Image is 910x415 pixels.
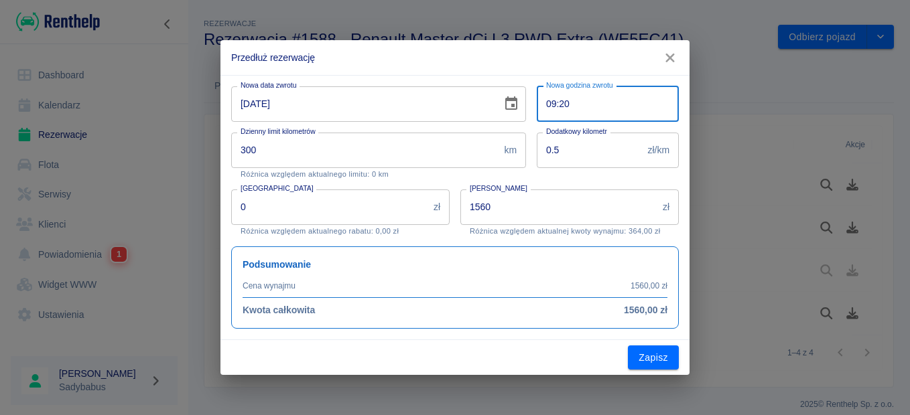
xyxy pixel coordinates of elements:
label: Nowa data zwrotu [241,80,296,90]
p: Różnica względem aktualnego rabatu: 0,00 zł [241,227,440,236]
label: Nowa godzina zwrotu [546,80,613,90]
p: Cena wynajmu [243,280,296,292]
p: km [504,143,517,157]
label: Dodatkowy kilometr [546,127,607,137]
input: Kwota rabatu ustalona na początku [231,189,428,225]
input: Kwota wynajmu od początkowej daty, nie samego aneksu. [460,189,657,225]
p: 1560,00 zł [631,280,667,292]
h2: Przedłuż rezerwację [220,40,690,75]
input: hh:mm [537,86,669,122]
button: Choose date, selected date is 3 paź 2025 [498,90,525,117]
p: zł [663,200,669,214]
p: Różnica względem aktualnego limitu: 0 km [241,170,517,179]
button: Zapisz [628,345,679,370]
h6: 1560,00 zł [624,303,667,317]
label: Dzienny limit kilometrów [241,127,316,137]
input: DD-MM-YYYY [231,86,493,122]
p: Różnica względem aktualnej kwoty wynajmu: 364,00 zł [470,227,669,236]
label: [PERSON_NAME] [470,183,527,193]
h6: Kwota całkowita [243,303,315,317]
p: zł/km [648,143,669,157]
p: zł [434,200,440,214]
h6: Podsumowanie [243,258,667,272]
label: [GEOGRAPHIC_DATA] [241,183,314,193]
